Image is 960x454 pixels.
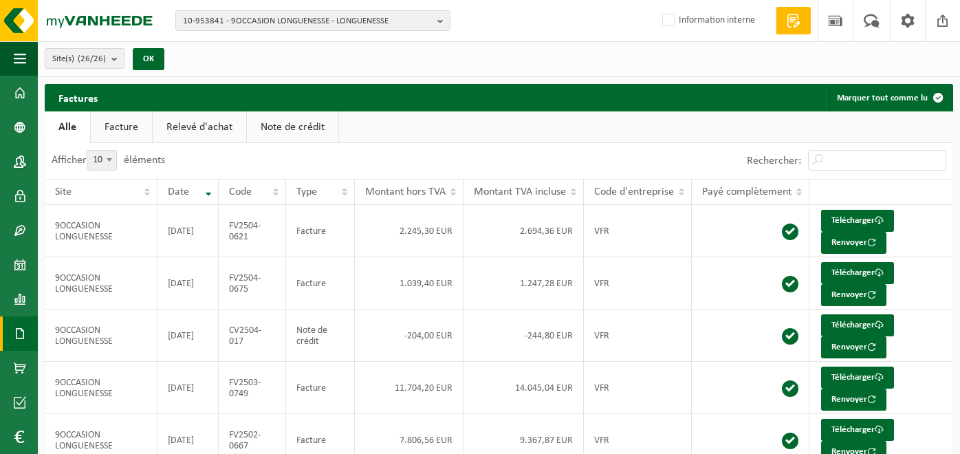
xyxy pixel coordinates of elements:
[821,389,886,411] button: Renvoyer
[247,111,338,143] a: Note de crédit
[52,155,165,166] label: Afficher éléments
[821,314,894,336] a: Télécharger
[584,257,692,310] td: VFR
[45,84,111,111] h2: Factures
[355,205,463,257] td: 2.245,30 EUR
[296,186,317,197] span: Type
[45,205,157,257] td: 9OCCASION LONGUENESSE
[463,257,584,310] td: 1.247,28 EUR
[219,205,286,257] td: FV2504-0621
[286,205,355,257] td: Facture
[463,310,584,362] td: -244,80 EUR
[133,48,164,70] button: OK
[219,362,286,414] td: FV2503-0749
[91,111,152,143] a: Facture
[821,262,894,284] a: Télécharger
[87,150,117,171] span: 10
[702,186,792,197] span: Payé complètement
[157,257,219,310] td: [DATE]
[584,310,692,362] td: VFR
[52,49,106,69] span: Site(s)
[821,336,886,358] button: Renvoyer
[474,186,566,197] span: Montant TVA incluse
[183,11,432,32] span: 10-953841 - 9OCCASION LONGUENESSE - LONGUENESSE
[219,257,286,310] td: FV2504-0675
[45,48,124,69] button: Site(s)(26/26)
[45,257,157,310] td: 9OCCASION LONGUENESSE
[157,362,219,414] td: [DATE]
[286,257,355,310] td: Facture
[286,310,355,362] td: Note de crédit
[365,186,446,197] span: Montant hors TVA
[584,205,692,257] td: VFR
[45,362,157,414] td: 9OCCASION LONGUENESSE
[747,155,801,166] label: Rechercher:
[87,151,116,170] span: 10
[78,54,106,63] count: (26/26)
[286,362,355,414] td: Facture
[821,367,894,389] a: Télécharger
[594,186,674,197] span: Code d'entreprise
[659,10,755,31] label: Information interne
[826,84,952,111] button: Marquer tout comme lu
[55,186,72,197] span: Site
[463,205,584,257] td: 2.694,36 EUR
[355,310,463,362] td: -204,00 EUR
[821,419,894,441] a: Télécharger
[463,362,584,414] td: 14.045,04 EUR
[168,186,189,197] span: Date
[175,10,450,31] button: 10-953841 - 9OCCASION LONGUENESSE - LONGUENESSE
[229,186,252,197] span: Code
[821,284,886,306] button: Renvoyer
[584,362,692,414] td: VFR
[45,111,90,143] a: Alle
[157,205,219,257] td: [DATE]
[355,362,463,414] td: 11.704,20 EUR
[153,111,246,143] a: Relevé d'achat
[45,310,157,362] td: 9OCCASION LONGUENESSE
[355,257,463,310] td: 1.039,40 EUR
[157,310,219,362] td: [DATE]
[219,310,286,362] td: CV2504-017
[821,232,886,254] button: Renvoyer
[821,210,894,232] a: Télécharger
